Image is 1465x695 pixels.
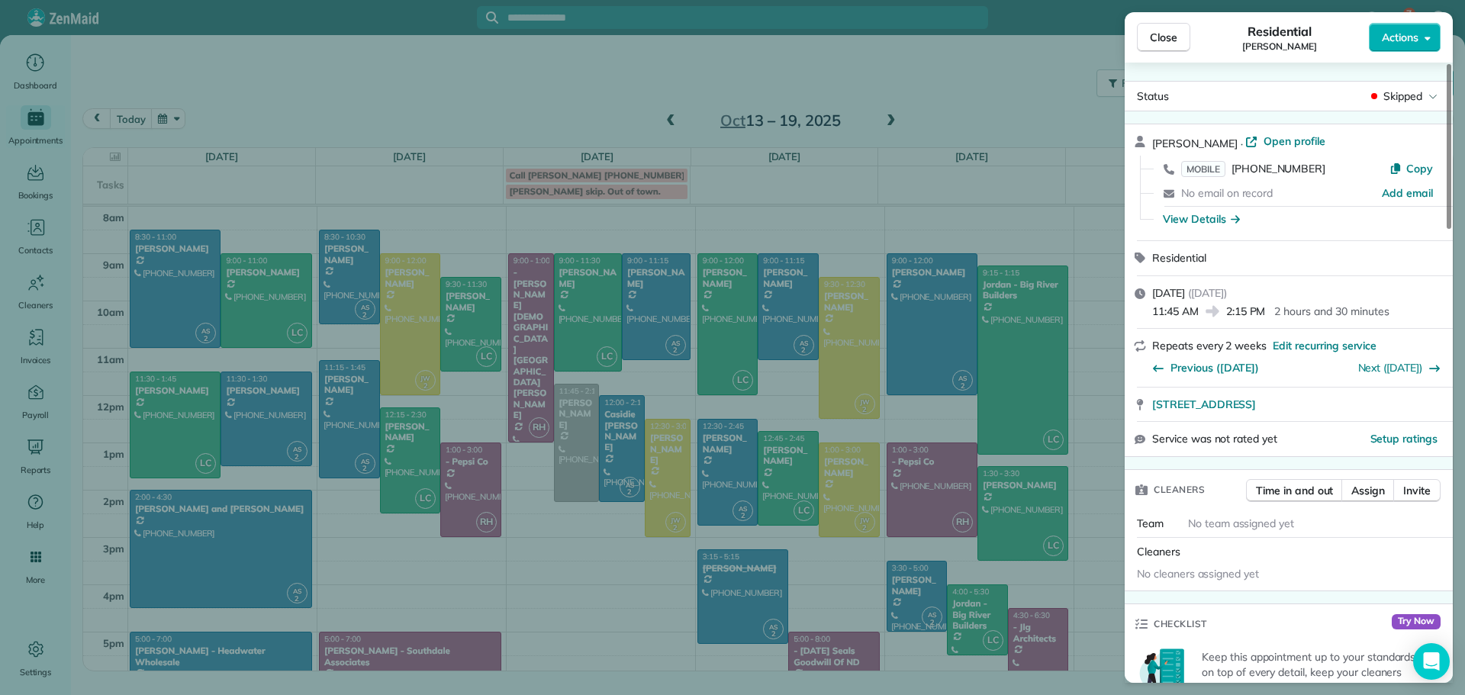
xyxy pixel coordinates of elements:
[1154,482,1205,497] span: Cleaners
[1188,516,1294,530] span: No team assigned yet
[1273,338,1376,353] span: Edit recurring service
[1383,88,1422,104] span: Skipped
[1152,397,1444,412] a: [STREET_ADDRESS]
[1152,397,1256,412] span: [STREET_ADDRESS]
[1246,479,1343,502] button: Time in and out
[1341,479,1395,502] button: Assign
[1226,304,1266,319] span: 2:15 PM
[1170,360,1259,375] span: Previous ([DATE])
[1152,360,1259,375] button: Previous ([DATE])
[1370,431,1438,446] button: Setup ratings
[1152,431,1277,447] span: Service was not rated yet
[1413,643,1450,680] div: Open Intercom Messenger
[1274,304,1389,319] p: 2 hours and 30 minutes
[1370,432,1438,446] span: Setup ratings
[1245,134,1325,149] a: Open profile
[1358,361,1423,375] a: Next ([DATE])
[1382,30,1418,45] span: Actions
[1152,137,1238,150] span: [PERSON_NAME]
[1137,89,1169,103] span: Status
[1232,162,1325,175] span: [PHONE_NUMBER]
[1152,339,1267,352] span: Repeats every 2 weeks
[1163,211,1240,227] button: View Details
[1248,22,1312,40] span: Residential
[1137,545,1180,558] span: Cleaners
[1403,483,1431,498] span: Invite
[1242,40,1317,53] span: [PERSON_NAME]
[1150,30,1177,45] span: Close
[1154,616,1207,632] span: Checklist
[1358,360,1441,375] button: Next ([DATE])
[1392,614,1441,629] span: Try Now
[1152,251,1206,265] span: Residential
[1137,23,1190,52] button: Close
[1137,516,1164,530] span: Team
[1351,483,1385,498] span: Assign
[1264,134,1325,149] span: Open profile
[1406,162,1433,175] span: Copy
[1382,185,1433,201] a: Add email
[1389,161,1433,176] button: Copy
[1181,186,1273,200] span: No email on record
[1393,479,1441,502] button: Invite
[1256,483,1333,498] span: Time in and out
[1181,161,1325,176] a: MOBILE[PHONE_NUMBER]
[1152,286,1185,300] span: [DATE]
[1152,304,1199,319] span: 11:45 AM
[1202,649,1444,695] p: Keep this appointment up to your standards. Stay on top of every detail, keep your cleaners organ...
[1181,161,1225,177] span: MOBILE
[1238,137,1246,150] span: ·
[1188,286,1227,300] span: ( [DATE] )
[1137,567,1259,581] span: No cleaners assigned yet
